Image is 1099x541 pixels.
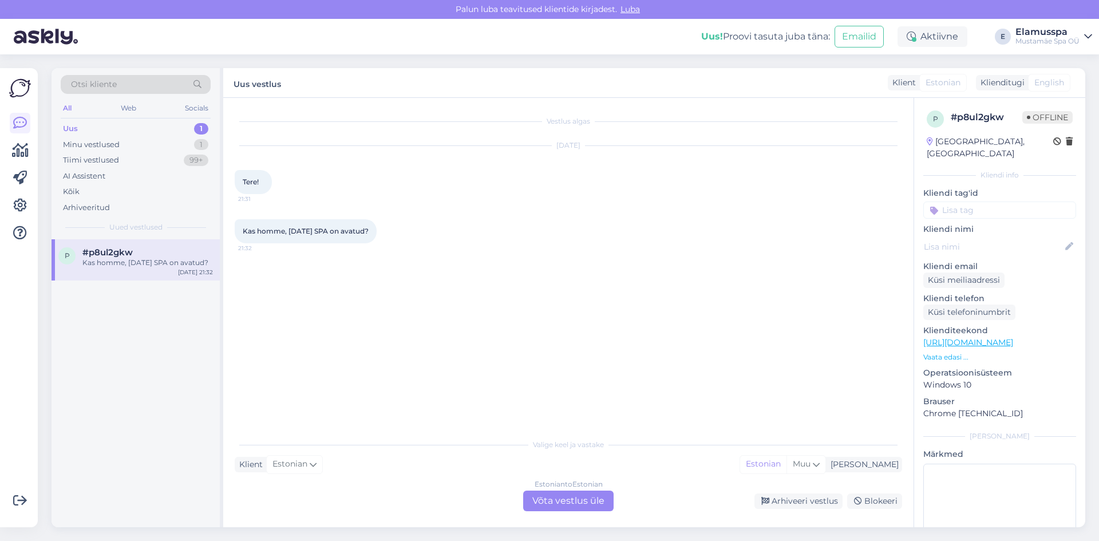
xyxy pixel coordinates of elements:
[923,305,1015,320] div: Küsi telefoninumbrit
[1022,111,1073,124] span: Offline
[923,396,1076,408] p: Brauser
[184,155,208,166] div: 99+
[178,268,213,277] div: [DATE] 21:32
[933,114,938,123] span: p
[924,240,1063,253] input: Lisa nimi
[63,171,105,182] div: AI Assistent
[65,251,70,260] span: p
[235,459,263,471] div: Klient
[701,31,723,42] b: Uus!
[243,177,259,186] span: Tere!
[118,101,139,116] div: Web
[1015,37,1080,46] div: Mustamäe Spa OÜ
[1034,77,1064,89] span: English
[63,202,110,214] div: Arhiveeritud
[898,26,967,47] div: Aktiivne
[272,458,307,471] span: Estonian
[793,459,811,469] span: Muu
[976,77,1025,89] div: Klienditugi
[63,139,120,151] div: Minu vestlused
[888,77,916,89] div: Klient
[235,440,902,450] div: Valige keel ja vastake
[826,459,899,471] div: [PERSON_NAME]
[617,4,643,14] span: Luba
[61,101,74,116] div: All
[243,227,369,235] span: Kas homme, [DATE] SPA on avatud?
[923,448,1076,460] p: Märkmed
[9,77,31,99] img: Askly Logo
[71,78,117,90] span: Otsi kliente
[535,479,603,489] div: Estonian to Estonian
[82,247,133,258] span: #p8ul2gkw
[923,408,1076,420] p: Chrome [TECHNICAL_ID]
[109,222,163,232] span: Uued vestlused
[923,431,1076,441] div: [PERSON_NAME]
[923,202,1076,219] input: Lisa tag
[926,77,960,89] span: Estonian
[1015,27,1092,46] a: ElamusspaMustamäe Spa OÜ
[995,29,1011,45] div: E
[923,367,1076,379] p: Operatsioonisüsteem
[847,493,902,509] div: Blokeeri
[194,123,208,135] div: 1
[923,223,1076,235] p: Kliendi nimi
[194,139,208,151] div: 1
[923,325,1076,337] p: Klienditeekond
[63,123,78,135] div: Uus
[238,195,281,203] span: 21:31
[1015,27,1080,37] div: Elamusspa
[82,258,213,268] div: Kas homme, [DATE] SPA on avatud?
[701,30,830,44] div: Proovi tasuta juba täna:
[923,379,1076,391] p: Windows 10
[234,75,281,90] label: Uus vestlus
[923,293,1076,305] p: Kliendi telefon
[754,493,843,509] div: Arhiveeri vestlus
[63,186,80,198] div: Kõik
[951,110,1022,124] div: # p8ul2gkw
[923,352,1076,362] p: Vaata edasi ...
[927,136,1053,160] div: [GEOGRAPHIC_DATA], [GEOGRAPHIC_DATA]
[63,155,119,166] div: Tiimi vestlused
[835,26,884,48] button: Emailid
[923,337,1013,347] a: [URL][DOMAIN_NAME]
[238,244,281,252] span: 21:32
[235,116,902,127] div: Vestlus algas
[923,273,1005,288] div: Küsi meiliaadressi
[923,170,1076,180] div: Kliendi info
[923,260,1076,273] p: Kliendi email
[523,491,614,511] div: Võta vestlus üle
[183,101,211,116] div: Socials
[235,140,902,151] div: [DATE]
[923,187,1076,199] p: Kliendi tag'id
[740,456,786,473] div: Estonian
